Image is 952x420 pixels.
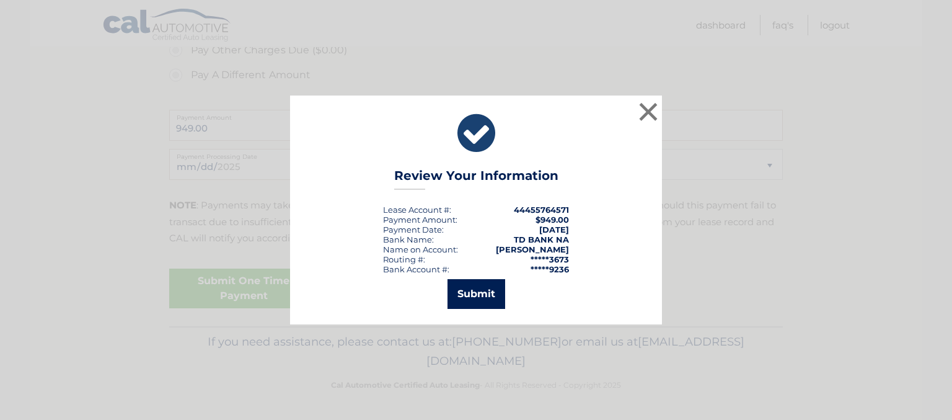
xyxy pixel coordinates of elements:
span: $949.00 [535,215,569,225]
div: Payment Amount: [383,215,457,225]
h3: Review Your Information [394,168,558,190]
div: : [383,225,444,235]
strong: TD BANK NA [514,235,569,244]
div: Lease Account #: [383,205,451,215]
span: [DATE] [539,225,569,235]
div: Name on Account: [383,244,458,254]
strong: [PERSON_NAME] [496,244,569,254]
button: × [636,99,661,124]
strong: 44455764571 [514,205,569,215]
div: Bank Account #: [383,264,449,274]
div: Bank Name: [383,235,434,244]
div: Routing #: [383,254,425,264]
button: Submit [447,279,505,309]
span: Payment Date [383,225,442,235]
